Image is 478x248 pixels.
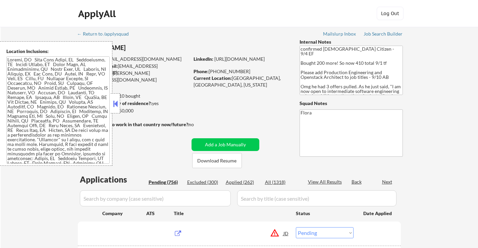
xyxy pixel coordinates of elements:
button: Add a Job Manually [192,138,259,151]
div: Pending (756) [149,179,182,186]
div: View All Results [308,179,344,185]
div: Back [352,179,362,185]
button: Log Out [377,7,404,20]
a: Mailslurp Inbox [323,31,357,38]
div: Applied (262) [226,179,259,186]
div: Location Inclusions: [6,48,110,55]
div: Company [102,210,146,217]
button: warning_amber [270,228,279,238]
div: ← Return to /applysquad [77,32,135,36]
div: Mailslurp Inbox [323,32,357,36]
div: ATS [146,210,174,217]
div: [PERSON_NAME][EMAIL_ADDRESS][DOMAIN_NAME] [78,70,189,83]
a: ← Return to /applysquad [77,31,135,38]
div: [PERSON_NAME] [78,44,216,52]
div: Next [382,179,393,185]
div: [EMAIL_ADDRESS][DOMAIN_NAME] [78,63,189,76]
div: All (1318) [265,179,299,186]
div: 245 sent / 410 bought [77,93,189,99]
input: Search by company (case sensitive) [80,190,231,206]
a: [URL][DOMAIN_NAME] [214,56,265,62]
div: [EMAIL_ADDRESS][DOMAIN_NAME] [78,56,189,62]
div: JD [283,227,289,239]
input: Search by title (case sensitive) [237,190,396,206]
div: ApplyAll [78,8,118,19]
div: $150,000 [77,107,189,114]
div: Title [174,210,289,217]
div: Applications [80,176,146,184]
div: Date Applied [363,210,393,217]
div: Excluded (300) [187,179,221,186]
button: Download Resume [192,153,242,168]
a: Job Search Builder [364,31,403,38]
div: Internal Notes [300,39,403,45]
strong: Current Location: [194,75,232,81]
div: yes [77,100,187,107]
div: Status [296,207,354,219]
div: Job Search Builder [364,32,403,36]
div: no [189,121,208,128]
div: Squad Notes [300,100,403,107]
strong: LinkedIn: [194,56,213,62]
strong: Will need Visa to work in that country now/future?: [78,121,190,127]
div: [GEOGRAPHIC_DATA], [GEOGRAPHIC_DATA], [US_STATE] [194,75,288,88]
strong: Phone: [194,68,209,74]
div: [PHONE_NUMBER] [194,68,288,75]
